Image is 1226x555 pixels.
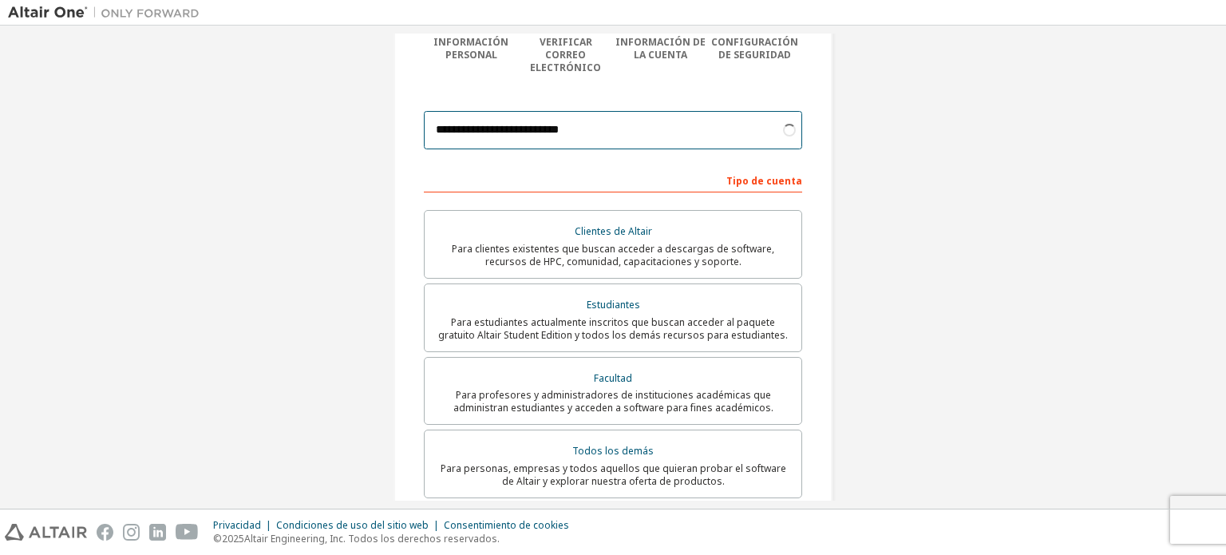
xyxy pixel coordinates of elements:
font: Privacidad [213,518,261,532]
img: youtube.svg [176,524,199,541]
font: Clientes de Altair [575,224,652,238]
font: Para clientes existentes que buscan acceder a descargas de software, recursos de HPC, comunidad, ... [452,242,774,268]
font: Para profesores y administradores de instituciones académicas que administran estudiantes y acced... [453,388,773,414]
font: Para personas, empresas y todos aquellos que quieran probar el software de Altair y explorar nues... [441,462,786,488]
font: Consentimiento de cookies [444,518,569,532]
font: © [213,532,222,545]
font: Todos los demás [572,444,654,458]
font: Información personal [433,35,508,61]
font: Facultad [594,371,632,385]
font: Información de la cuenta [615,35,706,61]
font: Verificar correo electrónico [530,35,601,74]
font: Configuración de seguridad [711,35,798,61]
font: Condiciones de uso del sitio web [276,518,429,532]
font: Tipo de cuenta [726,174,802,188]
font: Altair Engineering, Inc. Todos los derechos reservados. [244,532,500,545]
img: Altair Uno [8,5,208,21]
img: facebook.svg [97,524,113,541]
font: Para estudiantes actualmente inscritos que buscan acceder al paquete gratuito Altair Student Edit... [438,315,788,342]
font: Estudiantes [587,298,640,311]
font: 2025 [222,532,244,545]
img: instagram.svg [123,524,140,541]
img: linkedin.svg [149,524,166,541]
img: altair_logo.svg [5,524,87,541]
